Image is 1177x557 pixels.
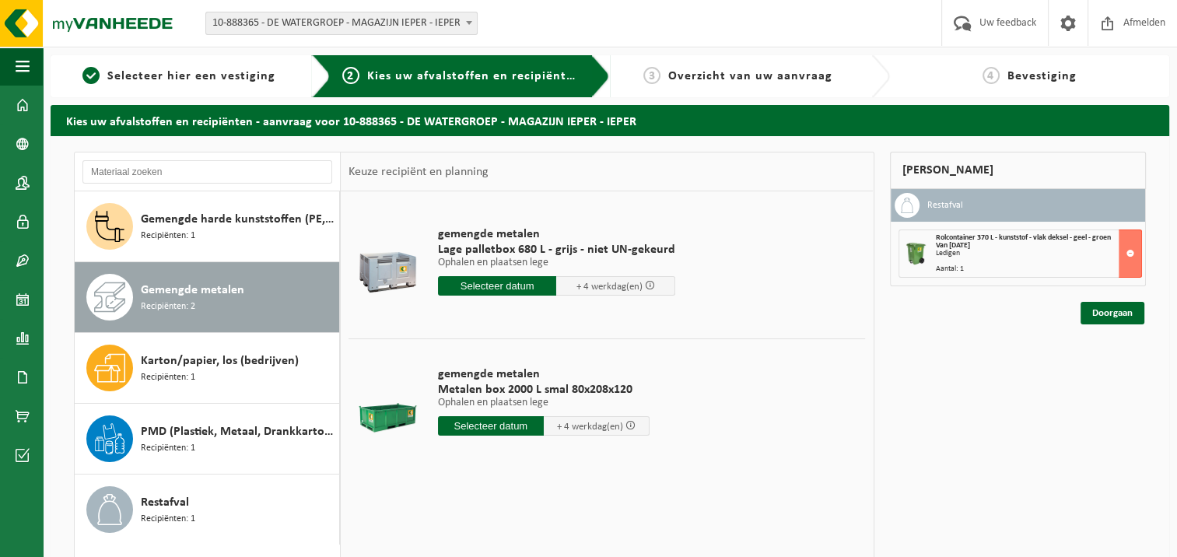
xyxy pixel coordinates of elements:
[1007,70,1077,82] span: Bevestiging
[141,512,195,527] span: Recipiënten: 1
[141,281,244,300] span: Gemengde metalen
[438,382,650,398] span: Metalen box 2000 L smal 80x208x120
[141,370,195,385] span: Recipiënten: 1
[341,152,496,191] div: Keuze recipiënt en planning
[557,422,623,432] span: + 4 werkdag(en)
[927,193,963,218] h3: Restafval
[75,475,340,545] button: Restafval Recipiënten: 1
[75,262,340,333] button: Gemengde metalen Recipiënten: 2
[141,352,299,370] span: Karton/papier, los (bedrijven)
[58,67,300,86] a: 1Selecteer hier een vestiging
[438,416,544,436] input: Selecteer datum
[936,250,1142,257] div: Ledigen
[75,191,340,262] button: Gemengde harde kunststoffen (PE, PP en PVC), recycleerbaar (industrieel) Recipiënten: 1
[141,229,195,243] span: Recipiënten: 1
[890,152,1147,189] div: [PERSON_NAME]
[141,210,335,229] span: Gemengde harde kunststoffen (PE, PP en PVC), recycleerbaar (industrieel)
[438,276,557,296] input: Selecteer datum
[206,12,477,34] span: 10-888365 - DE WATERGROEP - MAGAZIJN IEPER - IEPER
[668,70,832,82] span: Overzicht van uw aanvraag
[367,70,581,82] span: Kies uw afvalstoffen en recipiënten
[438,242,675,257] span: Lage palletbox 680 L - grijs - niet UN-gekeurd
[983,67,1000,84] span: 4
[75,404,340,475] button: PMD (Plastiek, Metaal, Drankkartons) (bedrijven) Recipiënten: 1
[141,422,335,441] span: PMD (Plastiek, Metaal, Drankkartons) (bedrijven)
[438,366,650,382] span: gemengde metalen
[936,233,1111,242] span: Rolcontainer 370 L - kunststof - vlak deksel - geel - groen
[141,493,189,512] span: Restafval
[936,265,1142,273] div: Aantal: 1
[205,12,478,35] span: 10-888365 - DE WATERGROEP - MAGAZIJN IEPER - IEPER
[438,398,650,408] p: Ophalen en plaatsen lege
[576,282,643,292] span: + 4 werkdag(en)
[75,333,340,404] button: Karton/papier, los (bedrijven) Recipiënten: 1
[438,257,675,268] p: Ophalen en plaatsen lege
[141,441,195,456] span: Recipiënten: 1
[107,70,275,82] span: Selecteer hier een vestiging
[438,226,675,242] span: gemengde metalen
[82,67,100,84] span: 1
[936,241,970,250] strong: Van [DATE]
[342,67,359,84] span: 2
[51,105,1169,135] h2: Kies uw afvalstoffen en recipiënten - aanvraag voor 10-888365 - DE WATERGROEP - MAGAZIJN IEPER - ...
[141,300,195,314] span: Recipiënten: 2
[1081,302,1144,324] a: Doorgaan
[643,67,660,84] span: 3
[82,160,332,184] input: Materiaal zoeken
